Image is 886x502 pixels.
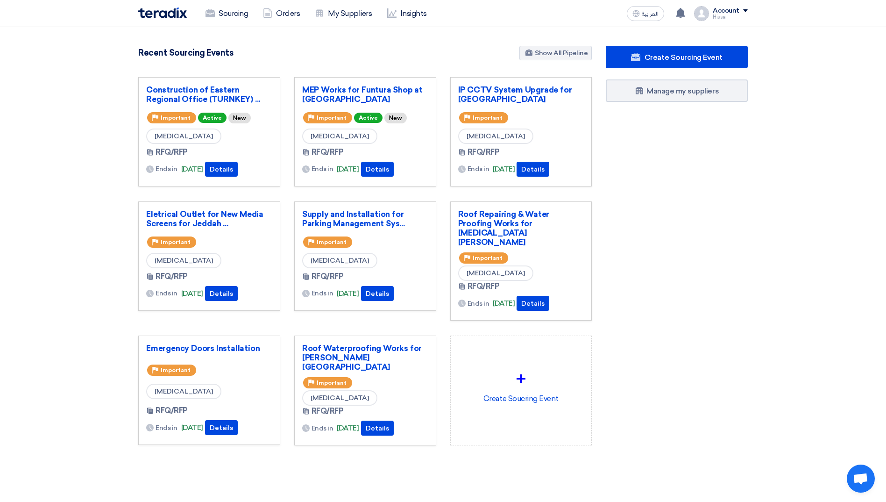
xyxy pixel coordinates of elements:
[146,85,272,104] a: Construction of Eastern Regional Office (TURNKEY) ...
[312,147,344,158] span: RFQ/RFP
[384,113,407,123] div: New
[146,344,272,353] a: Emergency Doors Installation
[458,209,584,247] a: Roof Repairing & Water Proofing Works for [MEDICAL_DATA][PERSON_NAME]
[228,113,251,123] div: New
[468,281,500,292] span: RFQ/RFP
[645,53,723,62] span: Create Sourcing Event
[337,423,359,434] span: [DATE]
[458,365,584,393] div: +
[198,113,227,123] span: Active
[713,14,748,20] div: Hissa
[156,288,177,298] span: Ends in
[205,420,238,435] button: Details
[337,164,359,175] span: [DATE]
[361,421,394,436] button: Details
[337,288,359,299] span: [DATE]
[181,288,203,299] span: [DATE]
[317,239,347,245] span: Important
[519,46,592,60] a: Show All Pipeline
[380,3,434,24] a: Insights
[302,344,428,372] a: Roof Waterproofing Works for [PERSON_NAME][GEOGRAPHIC_DATA]
[468,299,489,308] span: Ends in
[146,209,272,228] a: Eletrical Outlet for New Media Screens for Jeddah ...
[302,129,377,144] span: [MEDICAL_DATA]
[156,164,177,174] span: Ends in
[361,286,394,301] button: Details
[361,162,394,177] button: Details
[312,406,344,417] span: RFQ/RFP
[205,162,238,177] button: Details
[493,164,515,175] span: [DATE]
[694,6,709,21] img: profile_test.png
[146,253,221,268] span: [MEDICAL_DATA]
[517,162,549,177] button: Details
[138,48,233,58] h4: Recent Sourcing Events
[317,380,347,386] span: Important
[458,344,584,426] div: Create Soucring Event
[317,115,347,121] span: Important
[146,384,221,399] span: [MEDICAL_DATA]
[156,147,188,158] span: RFQ/RFP
[606,79,748,102] a: Manage my suppliers
[307,3,379,24] a: My Suppliers
[627,6,664,21] button: العربية
[161,239,191,245] span: Important
[713,7,739,15] div: Account
[255,3,307,24] a: Orders
[847,465,875,493] a: Open chat
[181,164,203,175] span: [DATE]
[468,164,489,174] span: Ends in
[458,265,533,281] span: [MEDICAL_DATA]
[312,288,333,298] span: Ends in
[312,271,344,282] span: RFQ/RFP
[642,11,659,17] span: العربية
[517,296,549,311] button: Details
[181,423,203,433] span: [DATE]
[156,271,188,282] span: RFQ/RFP
[473,115,503,121] span: Important
[205,286,238,301] button: Details
[156,405,188,416] span: RFQ/RFP
[473,255,503,261] span: Important
[156,423,177,433] span: Ends in
[302,253,377,268] span: [MEDICAL_DATA]
[198,3,255,24] a: Sourcing
[468,147,500,158] span: RFQ/RFP
[146,129,221,144] span: [MEDICAL_DATA]
[312,164,333,174] span: Ends in
[458,85,584,104] a: IP CCTV System Upgrade for [GEOGRAPHIC_DATA]
[458,129,533,144] span: [MEDICAL_DATA]
[312,423,333,433] span: Ends in
[302,85,428,104] a: MEP Works for Funtura Shop at [GEOGRAPHIC_DATA]
[161,367,191,373] span: Important
[302,390,377,406] span: [MEDICAL_DATA]
[302,209,428,228] a: Supply and Installation for Parking Management Sys...
[161,115,191,121] span: Important
[493,298,515,309] span: [DATE]
[138,7,187,18] img: Teradix logo
[354,113,383,123] span: Active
